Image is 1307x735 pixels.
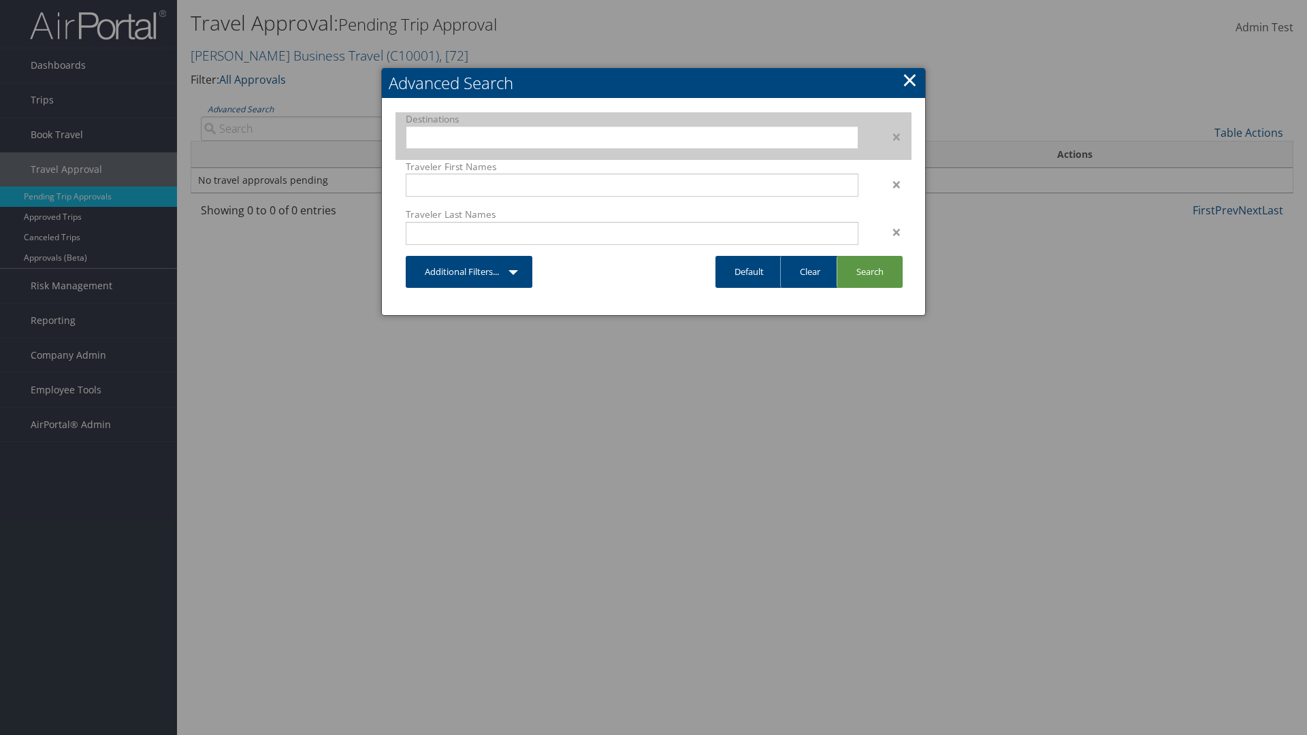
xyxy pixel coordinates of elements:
[406,208,858,221] label: Traveler Last Names
[382,68,925,98] h2: Advanced Search
[406,112,858,126] label: Destinations
[837,256,903,288] a: Search
[869,176,911,193] div: ×
[780,256,839,288] a: Clear
[869,129,911,145] div: ×
[902,66,918,93] a: Close
[406,256,532,288] a: Additional Filters...
[715,256,783,288] a: Default
[406,160,858,174] label: Traveler First Names
[869,224,911,240] div: ×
